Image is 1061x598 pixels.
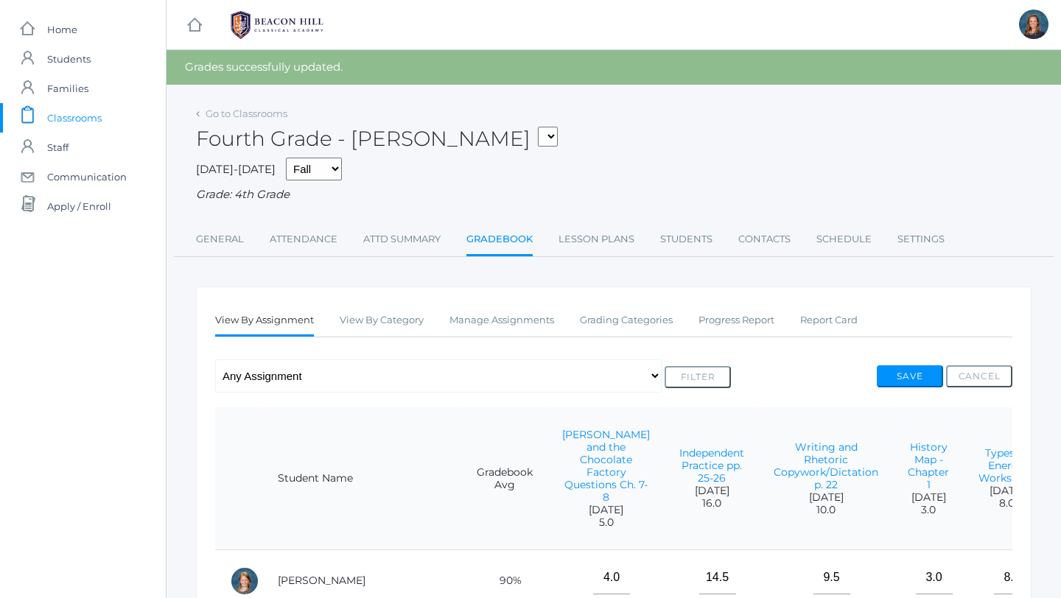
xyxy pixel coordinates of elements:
span: 5.0 [562,516,650,529]
a: General [196,225,244,254]
a: Gradebook [466,225,533,256]
a: Settings [897,225,945,254]
a: History Map - Chapter 1 [908,440,949,491]
a: Attendance [270,225,337,254]
button: Filter [665,366,731,388]
span: [DATE]-[DATE] [196,162,276,176]
div: Ellie Bradley [1019,10,1048,39]
div: Amelia Adams [230,566,259,596]
span: Staff [47,133,69,162]
span: [DATE] [774,491,878,504]
img: 1_BHCALogos-05.png [222,7,332,43]
span: [DATE] [908,491,949,504]
div: Grades successfully updated. [167,50,1061,85]
span: 16.0 [679,497,744,510]
th: Gradebook Avg [462,407,547,550]
a: Lesson Plans [558,225,634,254]
span: Home [47,15,77,44]
button: Cancel [946,365,1012,387]
button: Save [877,365,943,387]
a: Attd Summary [363,225,441,254]
a: View By Category [340,306,424,335]
span: [DATE] [679,485,744,497]
span: [DATE] [978,485,1034,497]
span: Families [47,74,88,103]
a: Grading Categories [580,306,673,335]
span: 10.0 [774,504,878,516]
span: 8.0 [978,497,1034,510]
div: Grade: 4th Grade [196,186,1032,203]
a: [PERSON_NAME] [278,574,365,587]
span: Communication [47,162,127,191]
a: Schedule [816,225,872,254]
a: Writing and Rhetoric Copywork/Dictation p. 22 [774,440,878,491]
a: Types of Energy Worksheet [978,446,1034,485]
a: Students [660,225,712,254]
span: Students [47,44,91,74]
a: [PERSON_NAME] and the Chocolate Factory Questions Ch. 7-8 [562,428,650,504]
th: Student Name [263,407,462,550]
a: Report Card [800,306,858,335]
span: [DATE] [562,504,650,516]
span: 3.0 [908,504,949,516]
h2: Fourth Grade - [PERSON_NAME] [196,127,558,150]
a: View By Assignment [215,306,314,337]
a: Manage Assignments [449,306,554,335]
a: Contacts [738,225,791,254]
a: Go to Classrooms [206,108,287,119]
a: Progress Report [698,306,774,335]
span: Apply / Enroll [47,191,111,221]
a: Independent Practice pp. 25-26 [679,446,744,485]
span: Classrooms [47,103,102,133]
